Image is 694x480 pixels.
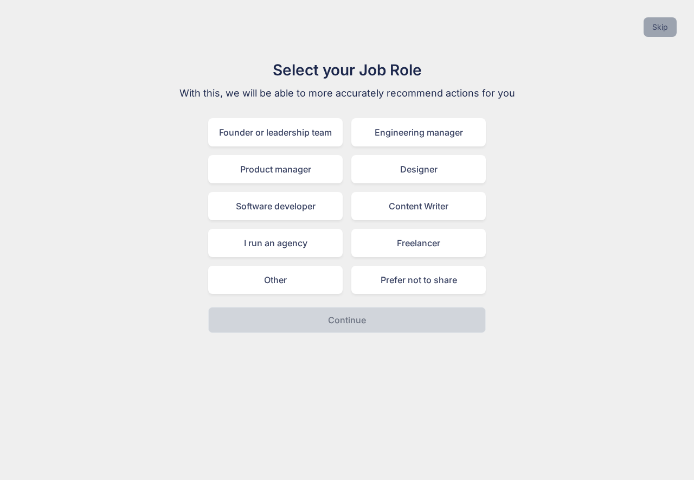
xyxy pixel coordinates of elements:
[208,155,343,183] div: Product manager
[328,313,366,327] p: Continue
[208,266,343,294] div: Other
[208,307,486,333] button: Continue
[351,229,486,257] div: Freelancer
[165,86,529,101] p: With this, we will be able to more accurately recommend actions for you
[165,59,529,81] h1: Select your Job Role
[351,118,486,146] div: Engineering manager
[351,155,486,183] div: Designer
[351,192,486,220] div: Content Writer
[208,192,343,220] div: Software developer
[351,266,486,294] div: Prefer not to share
[208,118,343,146] div: Founder or leadership team
[644,17,677,37] button: Skip
[208,229,343,257] div: I run an agency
